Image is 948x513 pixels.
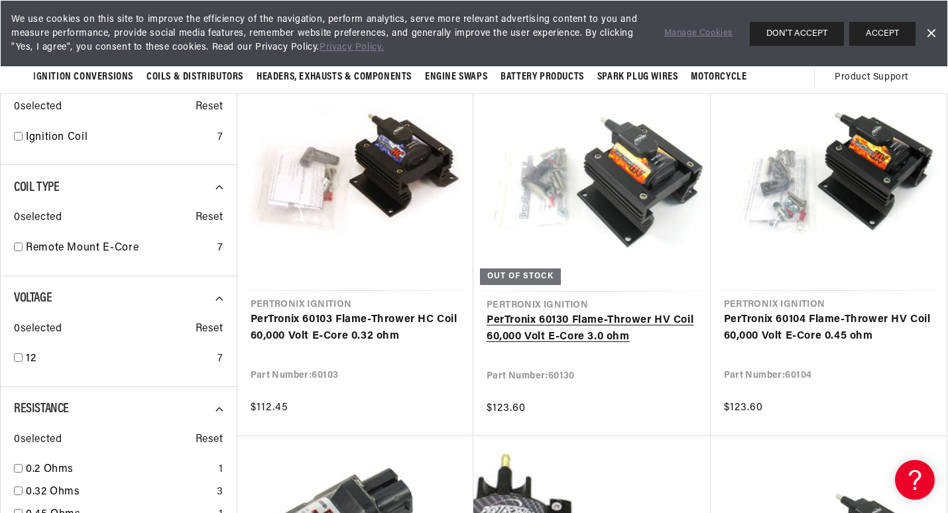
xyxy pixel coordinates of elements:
[217,240,223,257] div: 7
[14,321,62,338] span: 0 selected
[140,62,250,93] summary: Coils & Distributors
[147,70,243,84] span: Coils & Distributors
[14,181,59,194] span: Coil Type
[26,351,212,368] a: 12
[217,129,223,146] div: 7
[835,62,915,93] summary: Product Support
[26,240,212,257] a: Remote Mount E-Core
[11,13,646,54] span: We use cookies on this site to improve the efficiency of the navigation, perform analytics, serve...
[26,484,211,501] a: 0.32 Ohms
[257,70,412,84] span: Headers, Exhausts & Components
[33,70,133,84] span: Ignition Conversions
[597,70,678,84] span: Spark Plug Wires
[494,62,591,93] summary: Battery Products
[217,351,223,368] div: 7
[196,321,223,338] span: Reset
[591,62,685,93] summary: Spark Plug Wires
[196,431,223,449] span: Reset
[196,209,223,227] span: Reset
[664,27,733,40] a: Manage Cookies
[14,431,62,449] span: 0 selected
[418,62,494,93] summary: Engine Swaps
[251,312,461,345] a: PerTronix 60103 Flame-Thrower HC Coil 60,000 Volt E-Core 0.32 ohm
[835,70,908,85] span: Product Support
[33,62,140,93] summary: Ignition Conversions
[14,402,69,416] span: Resistance
[487,312,697,346] a: PerTronix 60130 Flame-Thrower HV Coil 60,000 Volt E-Core 3.0 ohm
[26,461,213,479] a: 0.2 Ohms
[320,42,384,52] a: Privacy Policy.
[684,62,753,93] summary: Motorcycle
[501,70,584,84] span: Battery Products
[14,99,62,116] span: 0 selected
[849,22,916,46] button: ACCEPT
[750,22,844,46] button: DON'T ACCEPT
[26,129,212,146] a: Ignition Coil
[14,209,62,227] span: 0 selected
[250,62,418,93] summary: Headers, Exhausts & Components
[921,24,941,44] a: Dismiss Banner
[425,70,487,84] span: Engine Swaps
[14,292,52,305] span: Voltage
[196,99,223,116] span: Reset
[724,312,934,345] a: PerTronix 60104 Flame-Thrower HV Coil 60,000 Volt E-Core 0.45 ohm
[217,484,223,501] div: 3
[691,70,746,84] span: Motorcycle
[219,461,223,479] div: 1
